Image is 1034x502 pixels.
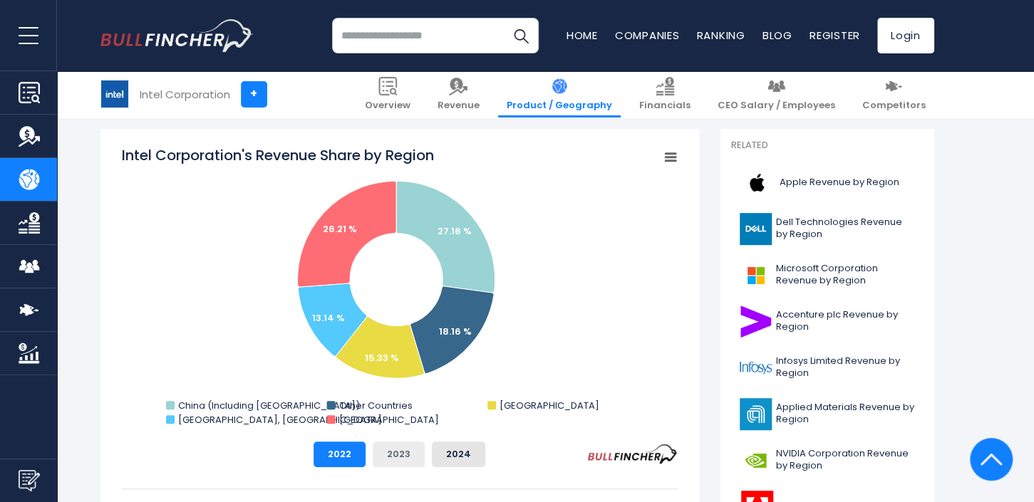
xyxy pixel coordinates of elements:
a: CEO Salary / Employees [709,71,844,117]
button: 2022 [314,441,366,467]
span: CEO Salary / Employees [718,100,835,112]
a: + [241,81,267,108]
a: Microsoft Corporation Revenue by Region [731,256,924,295]
span: Apple Revenue by Region [780,177,899,189]
span: Microsoft Corporation Revenue by Region [776,263,915,287]
img: DELL logo [740,213,772,245]
text: 26.21 % [322,222,356,236]
a: Ranking [697,28,745,43]
p: Related [731,140,924,152]
span: Dell Technologies Revenue by Region [776,216,915,241]
span: Competitors [862,100,926,112]
a: Dell Technologies Revenue by Region [731,209,924,249]
text: China (Including [GEOGRAPHIC_DATA]) [178,399,360,412]
svg: Intel Corporation's Revenue Share by Region [122,145,678,430]
span: Product / Geography [507,100,612,112]
text: [GEOGRAPHIC_DATA] [500,399,599,412]
a: Product / Geography [498,71,621,117]
img: INTC logo [101,80,128,108]
text: 18.16 % [438,325,471,338]
a: Applied Materials Revenue by Region [731,394,924,434]
a: Go to homepage [100,19,254,52]
a: Login [877,18,934,53]
span: Applied Materials Revenue by Region [776,402,915,426]
img: NVDA logo [740,444,772,476]
img: AMAT logo [740,398,772,430]
a: Register [810,28,860,43]
a: NVIDIA Corporation Revenue by Region [731,441,924,480]
text: 27.16 % [437,224,471,238]
span: Accenture plc Revenue by Region [776,309,915,333]
span: Financials [639,100,691,112]
a: Overview [356,71,419,117]
a: Financials [631,71,699,117]
text: 15.33 % [364,351,398,365]
img: ACN logo [740,305,772,338]
img: AAPL logo [740,167,775,199]
button: 2024 [432,441,485,467]
button: Search [503,18,539,53]
a: Apple Revenue by Region [731,163,924,202]
a: Companies [615,28,680,43]
div: Intel Corporation [140,86,230,103]
button: 2023 [373,441,425,467]
span: Overview [365,100,410,112]
a: Blog [762,28,792,43]
img: MSFT logo [740,259,772,291]
text: [GEOGRAPHIC_DATA], [GEOGRAPHIC_DATA] [178,413,382,427]
a: Home [567,28,598,43]
text: Other Countries [338,399,412,412]
a: Accenture plc Revenue by Region [731,302,924,341]
a: Competitors [854,71,934,117]
img: INFY logo [740,352,772,384]
a: Infosys Limited Revenue by Region [731,348,924,387]
tspan: Intel Corporation's Revenue Share by Region [122,145,434,165]
text: 13.14 % [311,311,344,325]
a: Revenue [429,71,488,117]
img: bullfincher logo [100,19,254,52]
span: NVIDIA Corporation Revenue by Region [776,448,915,472]
text: [GEOGRAPHIC_DATA] [338,413,438,427]
span: Infosys Limited Revenue by Region [776,355,915,380]
span: Revenue [438,100,480,112]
